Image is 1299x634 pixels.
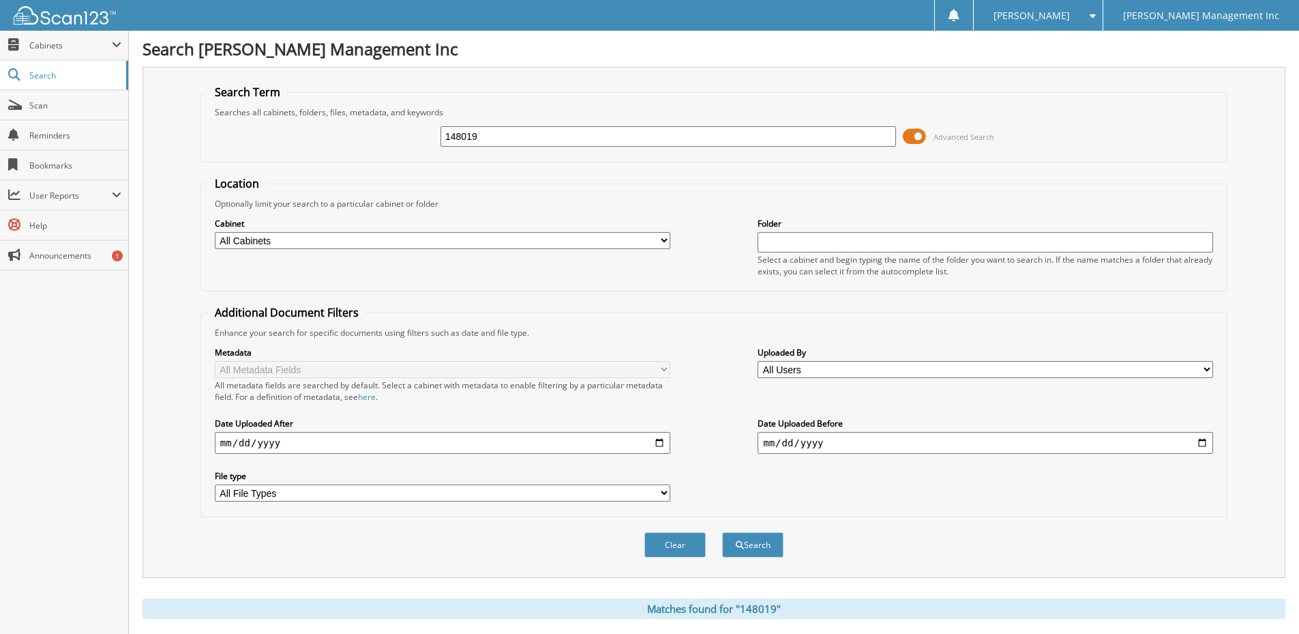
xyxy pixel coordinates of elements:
[208,305,365,320] legend: Additional Document Filters
[722,532,783,558] button: Search
[112,250,123,261] div: 1
[215,432,670,454] input: start
[29,40,112,51] span: Cabinets
[29,130,121,141] span: Reminders
[29,160,121,171] span: Bookmarks
[208,198,1220,210] div: Optionally limit your search to a particular cabinet or folder
[29,100,121,111] span: Scan
[644,532,706,558] button: Clear
[29,190,112,201] span: User Reports
[215,418,670,429] label: Date Uploaded After
[758,432,1213,454] input: end
[208,85,287,100] legend: Search Term
[143,599,1285,619] div: Matches found for "148019"
[358,391,376,403] a: here
[208,106,1220,118] div: Searches all cabinets, folders, files, metadata, and keywords
[758,218,1213,229] label: Folder
[994,12,1070,20] span: [PERSON_NAME]
[758,418,1213,429] label: Date Uploaded Before
[29,220,121,231] span: Help
[143,38,1285,60] h1: Search [PERSON_NAME] Management Inc
[29,250,121,261] span: Announcements
[29,70,119,81] span: Search
[1123,12,1279,20] span: [PERSON_NAME] Management Inc
[208,327,1220,338] div: Enhance your search for specific documents using filters such as date and file type.
[215,379,670,403] div: All metadata fields are searched by default. Select a cabinet with metadata to enable filtering b...
[215,218,670,229] label: Cabinet
[758,254,1213,277] div: Select a cabinet and begin typing the name of the folder you want to search in. If the name match...
[758,347,1213,358] label: Uploaded By
[14,6,116,25] img: scan123-logo-white.svg
[215,347,670,358] label: Metadata
[934,132,994,142] span: Advanced Search
[215,470,670,482] label: File type
[208,176,266,191] legend: Location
